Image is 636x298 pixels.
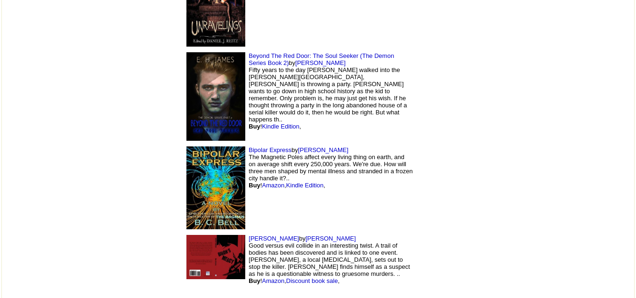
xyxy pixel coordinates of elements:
img: 74009.jpg [186,52,245,141]
img: shim.gif [468,266,471,268]
font: by Fifty years to the day [PERSON_NAME] walked into the [PERSON_NAME][GEOGRAPHIC_DATA], [PERSON_N... [249,59,407,130]
a: [PERSON_NAME] [306,235,356,242]
b: Buy [249,277,260,284]
img: shim.gif [422,68,459,125]
img: shim.gif [468,99,471,102]
a: [PERSON_NAME] [295,59,346,66]
b: Buy [249,182,260,189]
font: by The Magnetic Poles affect every living thing on earth, and on average shift every 250,000 year... [249,146,412,189]
a: Bipolar Express [249,146,291,153]
a: Amazon [262,182,285,189]
a: Amazon [262,277,285,284]
b: Buy [249,123,260,130]
img: 60279.jpg [186,146,245,229]
img: shim.gif [468,7,471,9]
font: by Good versus evil collide in an interesting twist. A trail of bodies has been discovered and is... [249,235,410,284]
a: Kindle Edition [262,123,300,130]
a: Beyond The Red Door: The Soul Seeker (The Demon Series Book 2) [249,52,394,66]
img: shim.gif [468,191,471,193]
img: shim.gif [422,235,459,291]
a: Kindle Edition [286,182,324,189]
img: 33724.jpg [186,235,245,279]
a: Discount book sale [286,277,338,284]
img: shim.gif [422,160,459,216]
a: [PERSON_NAME] [298,146,348,153]
a: [PERSON_NAME] [249,235,299,242]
